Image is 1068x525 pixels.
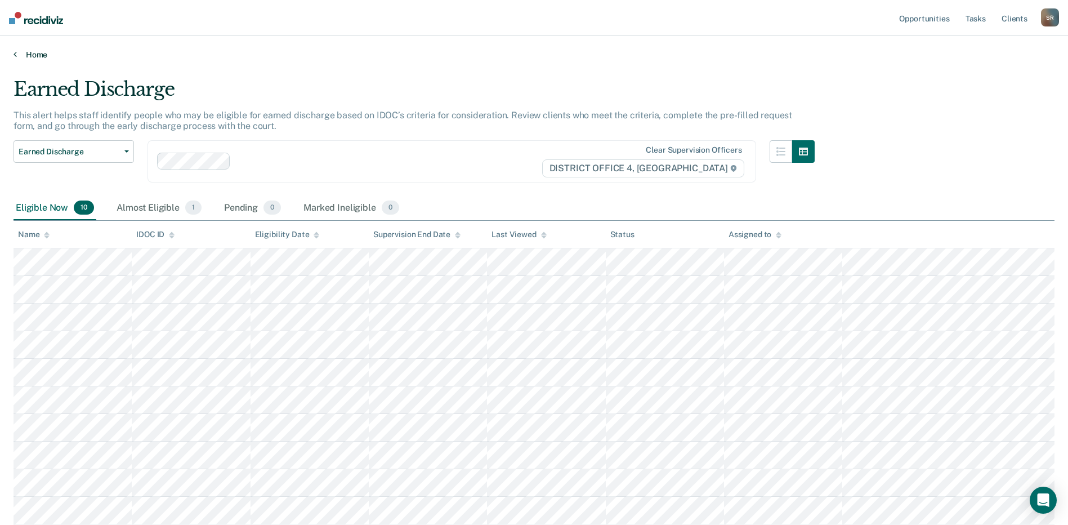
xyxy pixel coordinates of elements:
[646,145,741,155] div: Clear supervision officers
[491,230,546,239] div: Last Viewed
[18,230,50,239] div: Name
[1041,8,1059,26] div: S R
[14,110,792,131] p: This alert helps staff identify people who may be eligible for earned discharge based on IDOC’s c...
[14,50,1054,60] a: Home
[729,230,781,239] div: Assigned to
[610,230,634,239] div: Status
[1030,487,1057,514] div: Open Intercom Messenger
[373,230,461,239] div: Supervision End Date
[301,196,401,221] div: Marked Ineligible0
[14,140,134,163] button: Earned Discharge
[136,230,175,239] div: IDOC ID
[9,12,63,24] img: Recidiviz
[222,196,283,221] div: Pending0
[74,201,94,215] span: 10
[1041,8,1059,26] button: SR
[255,230,320,239] div: Eligibility Date
[382,201,399,215] span: 0
[185,201,202,215] span: 1
[19,147,120,157] span: Earned Discharge
[263,201,281,215] span: 0
[14,78,815,110] div: Earned Discharge
[14,196,96,221] div: Eligible Now10
[114,196,204,221] div: Almost Eligible1
[542,159,744,177] span: DISTRICT OFFICE 4, [GEOGRAPHIC_DATA]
